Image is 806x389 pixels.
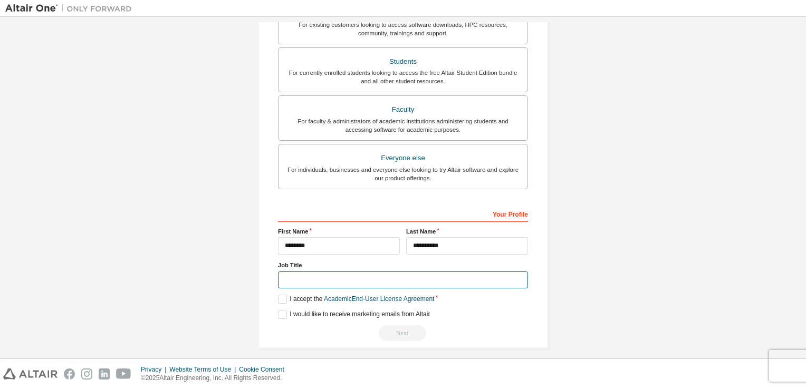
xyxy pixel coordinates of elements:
div: For faculty & administrators of academic institutions administering students and accessing softwa... [285,117,521,134]
img: instagram.svg [81,368,92,380]
div: Faculty [285,102,521,117]
div: Your Profile [278,205,528,222]
img: linkedin.svg [99,368,110,380]
label: Job Title [278,261,528,269]
img: youtube.svg [116,368,131,380]
label: I would like to receive marketing emails from Altair [278,310,430,319]
div: Cookie Consent [239,365,290,374]
div: Website Terms of Use [169,365,239,374]
label: I accept the [278,295,434,304]
img: altair_logo.svg [3,368,57,380]
a: Academic End-User License Agreement [324,295,434,303]
font: 2025 Altair Engineering, Inc. All Rights Reserved. [146,374,282,382]
img: facebook.svg [64,368,75,380]
div: For currently enrolled students looking to access the free Altair Student Edition bundle and all ... [285,69,521,85]
label: Last Name [406,227,528,236]
p: © [141,374,291,383]
div: You need to provide your academic email [278,325,528,341]
img: Altair One [5,3,137,14]
div: Privacy [141,365,169,374]
div: Students [285,54,521,69]
div: For existing customers looking to access software downloads, HPC resources, community, trainings ... [285,21,521,37]
div: For individuals, businesses and everyone else looking to try Altair software and explore our prod... [285,166,521,182]
label: First Name [278,227,400,236]
div: Everyone else [285,151,521,166]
